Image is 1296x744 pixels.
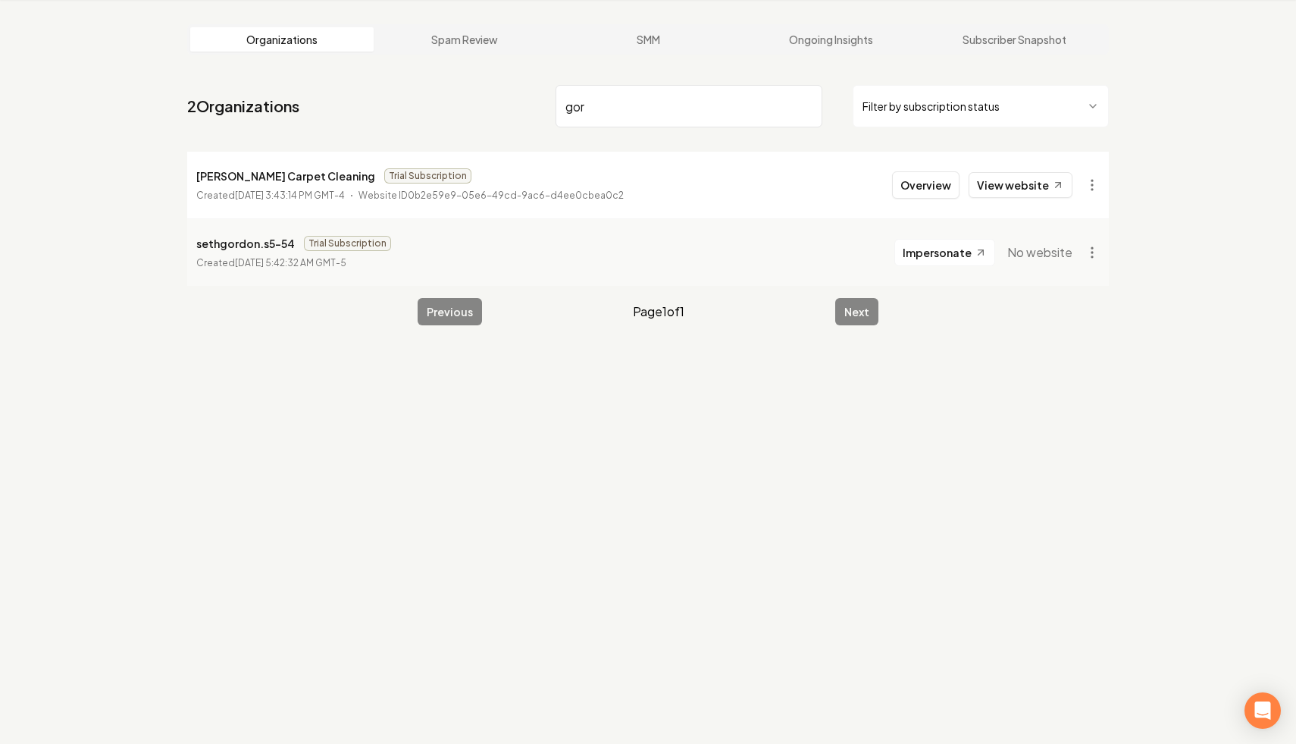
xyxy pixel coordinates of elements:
p: [PERSON_NAME] Carpet Cleaning [196,167,375,185]
span: Trial Subscription [384,168,471,184]
time: [DATE] 5:42:32 AM GMT-5 [235,257,346,268]
time: [DATE] 3:43:14 PM GMT-4 [235,190,345,201]
p: sethgordon.s5-54 [196,234,295,253]
div: Open Intercom Messenger [1244,692,1281,729]
span: Trial Subscription [304,236,391,251]
a: Ongoing Insights [740,27,923,52]
input: Search by name or ID [556,85,822,127]
a: SMM [556,27,740,52]
a: Subscriber Snapshot [922,27,1106,52]
p: Website ID 0b2e59e9-05e6-49cd-9ac6-d4ee0cbea0c2 [358,188,624,203]
a: View website [969,172,1072,198]
span: No website [1007,243,1072,262]
p: Created [196,256,346,271]
button: Overview [892,171,959,199]
p: Created [196,188,345,203]
span: Impersonate [903,245,972,260]
button: Impersonate [894,239,995,266]
span: Page 1 of 1 [633,303,684,321]
a: Spam Review [374,27,557,52]
a: Organizations [190,27,374,52]
a: 2Organizations [187,96,299,117]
